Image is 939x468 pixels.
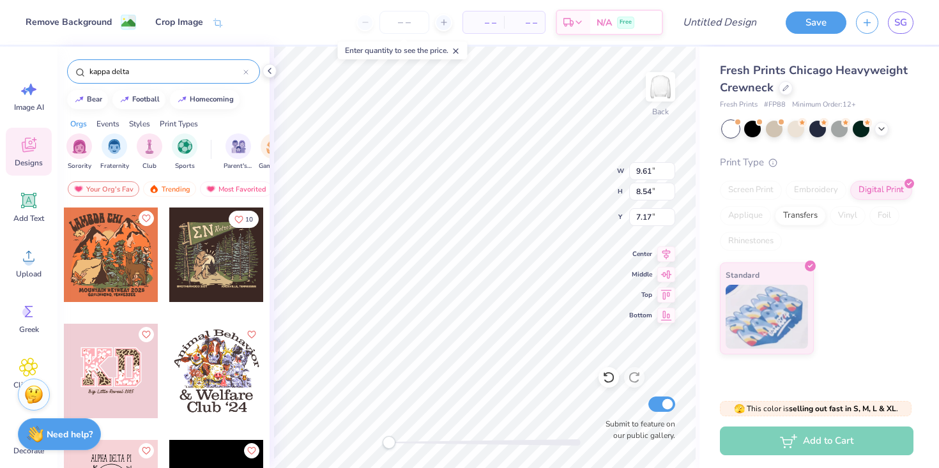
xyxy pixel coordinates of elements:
div: filter for Parent's Weekend [224,133,253,171]
img: trend_line.gif [177,96,187,103]
span: Add Text [13,213,44,223]
span: Game Day [259,162,288,171]
button: filter button [66,133,92,171]
a: SG [888,11,913,34]
span: – – [512,16,537,29]
span: Standard [726,268,760,282]
div: Print Types [160,118,198,130]
img: Club Image [142,139,156,154]
button: filter button [259,133,288,171]
input: Try "Alpha" [88,65,243,78]
button: filter button [100,133,129,171]
div: Trending [143,181,196,197]
div: Remove Background [26,15,112,29]
div: Enter quantity to see the price. [338,42,468,59]
img: Game Day Image [266,139,281,154]
button: Like [139,327,154,342]
button: Like [244,327,259,342]
div: Foil [869,206,899,225]
button: filter button [224,133,253,171]
div: Applique [720,206,771,225]
span: Free [620,18,632,27]
div: Crop Image [155,15,203,29]
span: Fresh Prints Chicago Heavyweight Crewneck [720,63,908,95]
img: most_fav.gif [73,185,84,193]
span: 10 [245,216,253,223]
img: most_fav.gif [206,185,216,193]
div: filter for Sports [172,133,197,171]
span: 🫣 [734,403,745,415]
div: Transfers [775,206,826,225]
span: Greek [19,324,39,335]
div: filter for Fraternity [100,133,129,171]
span: N/A [597,16,612,29]
input: – – [379,11,429,34]
span: This color is . [734,403,898,414]
div: Most Favorited [200,181,272,197]
span: Decorate [13,446,44,456]
button: bear [67,90,108,109]
span: Sorority [68,162,91,171]
span: Clipart & logos [8,380,50,400]
span: SG [894,15,907,30]
div: Styles [129,118,150,130]
span: – – [471,16,496,29]
span: Image AI [14,102,44,112]
img: trend_line.gif [74,96,84,103]
button: Like [139,211,154,226]
div: filter for Sorority [66,133,92,171]
div: Vinyl [830,206,866,225]
img: Sports Image [178,139,192,154]
strong: Need help? [47,428,93,441]
button: Save [786,11,846,34]
span: Center [629,249,652,259]
div: Embroidery [786,181,846,200]
span: # FP88 [764,100,786,110]
span: Sports [175,162,195,171]
input: Untitled Design [673,10,767,35]
img: Back [648,74,673,100]
div: Orgs [70,118,87,130]
span: Upload [16,269,42,279]
button: football [112,90,165,109]
button: Like [229,211,259,228]
span: Top [629,290,652,300]
span: Fraternity [100,162,129,171]
div: filter for Club [137,133,162,171]
img: Parent's Weekend Image [231,139,246,154]
button: filter button [137,133,162,171]
div: Events [96,118,119,130]
div: Your Org's Fav [68,181,139,197]
img: Sorority Image [72,139,87,154]
div: Print Type [720,155,913,170]
div: filter for Game Day [259,133,288,171]
div: Screen Print [720,181,782,200]
img: Standard [726,285,808,349]
button: Like [139,443,154,458]
button: homecoming [170,90,240,109]
strong: selling out fast in S, M, L & XL [789,404,896,414]
span: Middle [629,269,652,280]
span: Fresh Prints [720,100,758,110]
span: Minimum Order: 12 + [792,100,856,110]
span: Parent's Weekend [224,162,253,171]
span: Club [142,162,156,171]
div: bear [87,96,102,103]
span: Designs [15,158,43,168]
button: Like [244,443,259,458]
div: football [132,96,160,103]
label: Submit to feature on our public gallery. [599,418,675,441]
div: Back [652,106,669,117]
span: Bottom [629,310,652,321]
div: Rhinestones [720,232,782,251]
div: Digital Print [850,181,912,200]
img: Fraternity Image [107,139,121,154]
div: Accessibility label [383,436,395,449]
button: filter button [172,133,197,171]
img: trending.gif [149,185,159,193]
div: homecoming [190,96,234,103]
img: trend_line.gif [119,96,130,103]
